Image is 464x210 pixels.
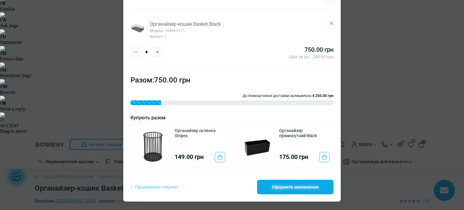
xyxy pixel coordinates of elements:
[136,128,170,162] img: Органайзер склянка Stripes
[175,154,204,160] div: 149.00 грн
[240,128,274,162] img: Органайзер прямокутний Black
[130,184,177,190] span: Продовжити покупки
[215,152,225,162] button: To cart
[319,152,330,162] button: To cart
[279,154,308,160] div: 175.00 грн
[257,180,333,194] a: Оформити замовлення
